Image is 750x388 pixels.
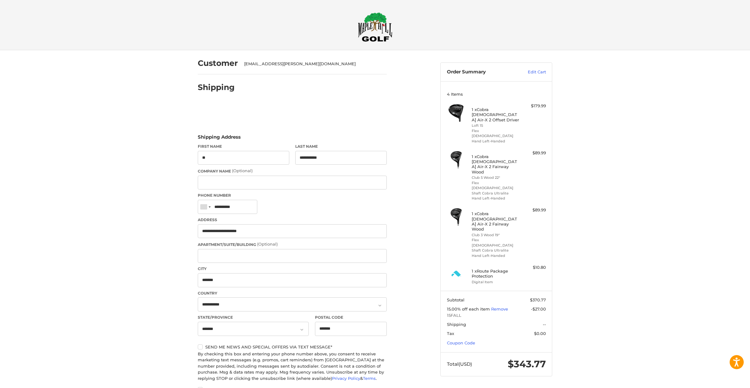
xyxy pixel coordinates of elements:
li: Loft 15 [472,123,520,128]
label: Send me news and special offers via text message* [198,344,387,349]
li: Shaft Cobra Ultralite [472,191,520,196]
span: Shipping [447,322,466,327]
label: City [198,266,387,272]
span: $343.77 [508,358,546,370]
h3: Order Summary [447,69,514,75]
div: $89.99 [521,150,546,156]
li: Flex [DEMOGRAPHIC_DATA] [472,128,520,139]
span: Subtotal [447,297,464,302]
span: Tax [447,331,454,336]
li: Shaft Cobra Ultralite [472,248,520,253]
iframe: Gorgias live chat messenger [6,361,75,382]
div: $179.99 [521,103,546,109]
label: Address [198,217,387,223]
li: Hand Left-Handed [472,196,520,201]
label: Phone Number [198,193,387,198]
li: Hand Left-Handed [472,139,520,144]
span: 15.00% off each item [447,306,491,311]
span: 15FALL [447,312,546,319]
a: Edit Cart [514,69,546,75]
span: -$27.00 [531,306,546,311]
img: Maple Hill Golf [358,12,392,42]
div: $10.80 [521,264,546,271]
legend: Shipping Address [198,134,241,144]
span: Total (USD) [447,361,472,367]
li: Flex [DEMOGRAPHIC_DATA] [472,237,520,248]
label: Company Name [198,168,387,174]
label: State/Province [198,315,309,320]
h3: 4 Items [447,92,546,97]
li: Club 3 Wood 19° [472,232,520,238]
h2: Customer [198,58,238,68]
a: Remove [491,306,508,311]
a: Coupon Code [447,340,475,345]
small: (Optional) [232,168,253,173]
h4: 1 x Cobra [DEMOGRAPHIC_DATA] Air-X 2 Offset Driver [472,107,520,122]
h4: 1 x Cobra [DEMOGRAPHIC_DATA] Air-X 2 Fairway Wood [472,211,520,231]
label: Postal Code [315,315,387,320]
li: Flex [DEMOGRAPHIC_DATA] [472,180,520,191]
h2: Shipping [198,82,235,92]
li: Hand Left-Handed [472,253,520,258]
label: Last Name [295,144,387,149]
li: Digital Item [472,279,520,285]
div: $89.99 [521,207,546,213]
li: Club 5 Wood 22° [472,175,520,180]
label: First Name [198,144,289,149]
div: By checking this box and entering your phone number above, you consent to receive marketing text ... [198,351,387,382]
span: -- [543,322,546,327]
label: Apartment/Suite/Building [198,241,387,247]
h4: 1 x Route Package Protection [472,268,520,279]
small: (Optional) [257,242,278,247]
a: Privacy Policy [332,376,360,381]
a: Terms [363,376,376,381]
label: Country [198,290,387,296]
h4: 1 x Cobra [DEMOGRAPHIC_DATA] Air-X 2 Fairway Wood [472,154,520,174]
span: $370.77 [530,297,546,302]
div: [EMAIL_ADDRESS][PERSON_NAME][DOMAIN_NAME] [244,61,381,67]
span: $0.00 [534,331,546,336]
